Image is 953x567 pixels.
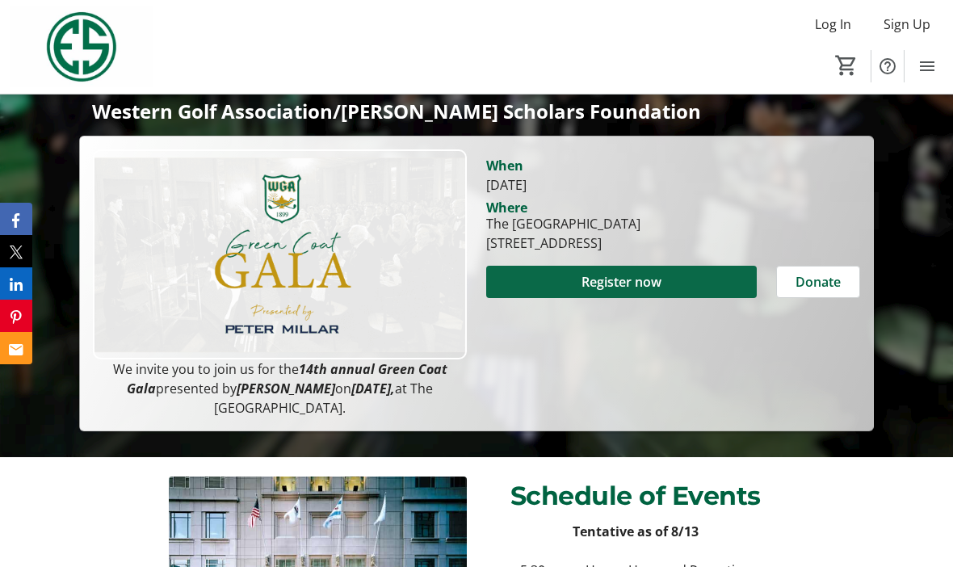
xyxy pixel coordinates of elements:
[871,50,904,82] button: Help
[911,50,943,82] button: Menu
[93,359,467,418] p: We invite you to join us for the presented by on at The [GEOGRAPHIC_DATA].
[486,233,640,253] div: [STREET_ADDRESS]
[486,214,640,233] div: The [GEOGRAPHIC_DATA]
[237,380,335,397] em: [PERSON_NAME]
[776,266,860,298] button: Donate
[832,51,861,80] button: Cart
[486,266,757,298] button: Register now
[351,380,395,397] em: [DATE],
[486,201,527,214] div: Where
[127,360,447,397] em: 14th annual Green Coat Gala
[796,272,841,292] span: Donate
[871,11,943,37] button: Sign Up
[802,11,864,37] button: Log In
[93,149,467,359] img: Campaign CTA Media Photo
[815,15,851,34] span: Log In
[486,175,860,195] div: [DATE]
[573,523,699,540] strong: Tentative as of 8/13
[581,272,661,292] span: Register now
[486,477,784,515] p: Schedule of Events
[486,156,523,175] div: When
[10,6,153,87] img: Evans Scholars Foundation's Logo
[92,101,860,122] p: Western Golf Association/[PERSON_NAME] Scholars Foundation
[884,15,930,34] span: Sign Up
